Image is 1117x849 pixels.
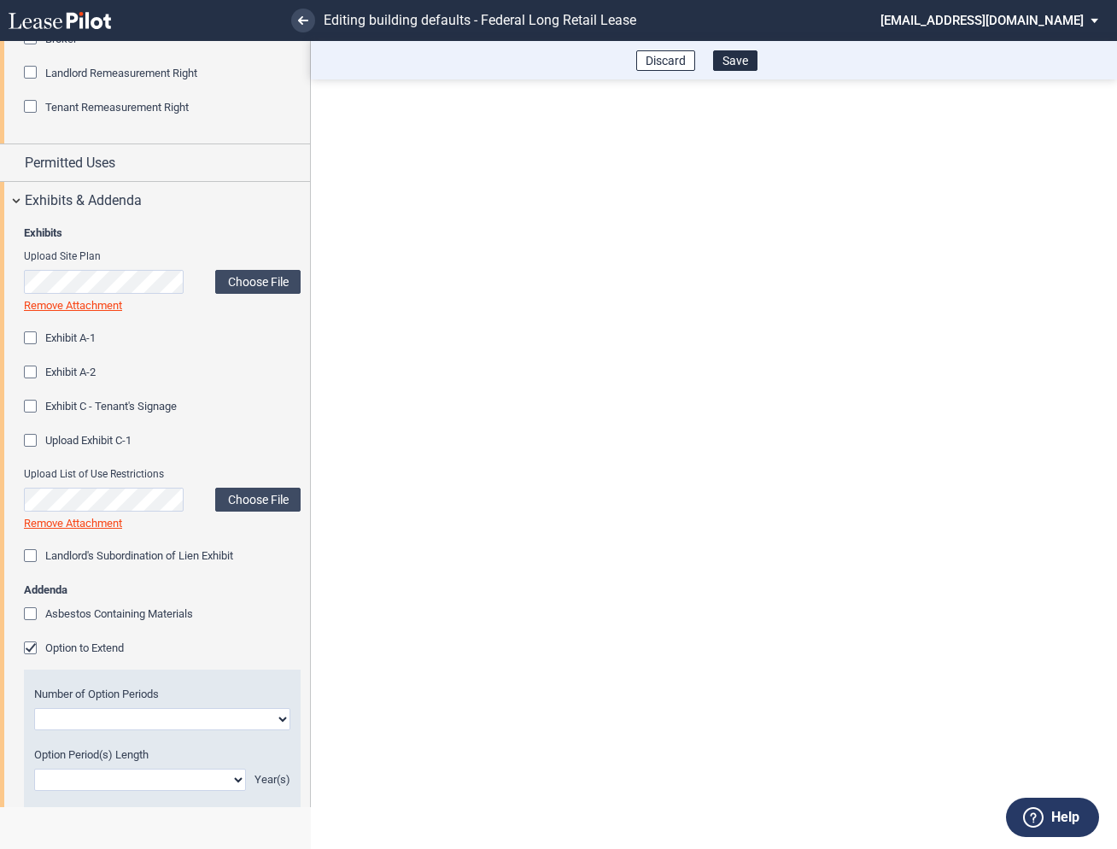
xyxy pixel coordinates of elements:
span: Permitted Uses [25,153,115,173]
span: Upload List of Use Restrictions [24,467,301,482]
span: Landlord's Subordination of Lien Exhibit [45,549,233,562]
span: Tenant Remeasurement Right [45,101,189,114]
label: Help [1051,806,1079,829]
md-checkbox: Exhibit A-2 [24,365,96,382]
button: Save [713,50,757,71]
md-checkbox: Landlord's Subordination of Lien Exhibit [24,548,233,565]
md-checkbox: Landlord Remeasurement Right [24,65,197,82]
md-checkbox: Option to Extend [24,641,124,658]
span: Exhibits & Addenda [25,190,142,211]
span: Exhibit A-2 [45,366,96,378]
label: Choose File [215,488,301,512]
label: Choose File [215,270,301,294]
span: Landlord Remeasurement Right [45,67,197,79]
md-checkbox: Asbestos Containing Materials [24,606,193,624]
button: Help [1006,798,1099,837]
span: Number of Option Periods [34,688,159,700]
a: Remove Attachment [24,299,122,312]
span: Upload Exhibit C-1 [45,434,132,447]
span: Upload Site Plan [24,249,301,264]
span: Option Period(s) Length [34,748,149,761]
b: Addenda [24,583,67,596]
md-checkbox: Upload Exhibit C-1 [24,433,132,450]
md-checkbox: Tenant Remeasurement Right [24,99,189,116]
md-checkbox: Exhibit C - Tenant's Signage [24,399,177,416]
span: Option to Extend [45,641,124,654]
span: Exhibit C - Tenant's Signage [45,400,177,413]
span: Broker [45,32,77,45]
a: Remove Attachment [24,517,122,530]
div: Year(s) [254,772,290,788]
button: Discard [636,50,695,71]
span: Exhibit A-1 [45,331,96,344]
b: Exhibits [24,226,62,239]
md-checkbox: Exhibit A-1 [24,331,96,348]
span: Asbestos Containing Materials [45,607,193,620]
